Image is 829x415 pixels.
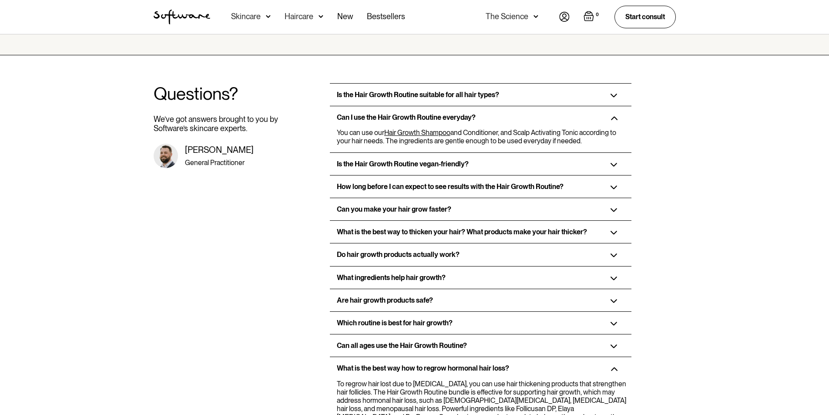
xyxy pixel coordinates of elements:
h3: Is the Hair Growth Routine vegan-friendly? [337,160,469,168]
img: Software Logo [154,10,210,24]
h3: Is the Hair Growth Routine suitable for all hair types? [337,91,499,99]
div: The Science [486,12,528,21]
a: home [154,10,210,24]
h2: Questions? [154,83,273,104]
img: arrow down [266,12,271,21]
div: General Practitioner [185,159,254,167]
div: 0 [594,11,601,19]
h3: What is the best way how to regrow hormonal hair loss? [337,364,509,372]
p: We’ve got answers brought to you by Software’s skincare experts. [154,115,279,133]
h3: What is the best way to thicken your hair? What products make your hair thicker? [337,228,587,236]
div: Skincare [231,12,261,21]
img: Dr, Matt headshot [154,144,178,168]
a: Start consult [614,6,676,28]
h3: Can I use the Hair Growth Routine everyday? [337,113,476,121]
p: You can use our and Conditioner, and Scalp Activating Tonic according to your hair needs. The ing... [337,128,628,145]
a: Open empty cart [584,11,601,23]
h3: Do hair growth products actually work? [337,250,460,259]
h3: Are hair growth products safe? [337,296,433,304]
img: arrow down [534,12,538,21]
h3: How long before I can expect to see results with the Hair Growth Routine? [337,182,564,191]
h3: Can all ages use the Hair Growth Routine? [337,341,467,350]
h3: Can you make your hair grow faster? [337,205,451,213]
h3: Which routine is best for hair growth? [337,319,453,327]
h3: What ingredients help hair growth? [337,273,446,282]
img: arrow down [319,12,323,21]
a: Hair Growth Shampoo [384,128,450,137]
div: [PERSON_NAME] [185,145,254,155]
div: Haircare [285,12,313,21]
